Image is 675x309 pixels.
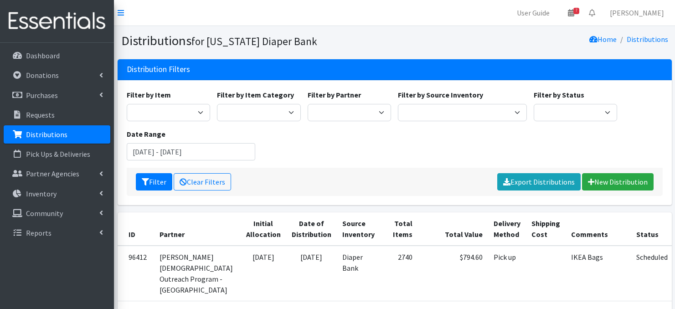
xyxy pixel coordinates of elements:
a: Dashboard [4,46,110,65]
label: Filter by Partner [308,89,361,100]
th: Total Value [418,212,488,246]
td: 96412 [118,246,154,301]
label: Filter by Item [127,89,171,100]
td: Pick up [488,246,526,301]
p: Requests [26,110,55,119]
a: Purchases [4,86,110,104]
th: Delivery Method [488,212,526,246]
a: Partner Agencies [4,165,110,183]
th: Initial Allocation [241,212,286,246]
a: Pick Ups & Deliveries [4,145,110,163]
p: Community [26,209,63,218]
a: Requests [4,106,110,124]
span: 7 [573,8,579,14]
p: Donations [26,71,59,80]
th: Source Inventory [337,212,383,246]
th: Status [631,212,673,246]
a: Home [589,35,617,44]
label: Date Range [127,129,165,139]
a: New Distribution [582,173,654,191]
th: ID [118,212,154,246]
td: [PERSON_NAME][DEMOGRAPHIC_DATA] Outreach Program - [GEOGRAPHIC_DATA] [154,246,241,301]
a: Clear Filters [174,173,231,191]
p: Dashboard [26,51,60,60]
td: $794.60 [418,246,488,301]
td: IKEA Bags [566,246,631,301]
button: Filter [136,173,172,191]
label: Filter by Item Category [217,89,294,100]
a: Inventory [4,185,110,203]
th: Shipping Cost [526,212,566,246]
td: Scheduled [631,246,673,301]
label: Filter by Source Inventory [398,89,483,100]
a: Export Distributions [497,173,581,191]
p: Inventory [26,189,57,198]
th: Comments [566,212,631,246]
img: HumanEssentials [4,6,110,36]
input: January 1, 2011 - December 31, 2011 [127,143,256,160]
td: Diaper Bank [337,246,383,301]
p: Partner Agencies [26,169,79,178]
a: Distributions [4,125,110,144]
p: Distributions [26,130,67,139]
th: Date of Distribution [286,212,337,246]
a: User Guide [510,4,557,22]
a: Community [4,204,110,222]
a: 7 [561,4,582,22]
a: Reports [4,224,110,242]
p: Purchases [26,91,58,100]
a: Distributions [627,35,668,44]
p: Pick Ups & Deliveries [26,149,90,159]
th: Total Items [383,212,418,246]
h1: Distributions [121,33,392,49]
th: Partner [154,212,241,246]
p: Reports [26,228,52,237]
td: [DATE] [241,246,286,301]
small: for [US_STATE] Diaper Bank [191,35,317,48]
td: [DATE] [286,246,337,301]
td: 2740 [383,246,418,301]
h3: Distribution Filters [127,65,190,74]
a: [PERSON_NAME] [603,4,671,22]
label: Filter by Status [534,89,584,100]
a: Donations [4,66,110,84]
